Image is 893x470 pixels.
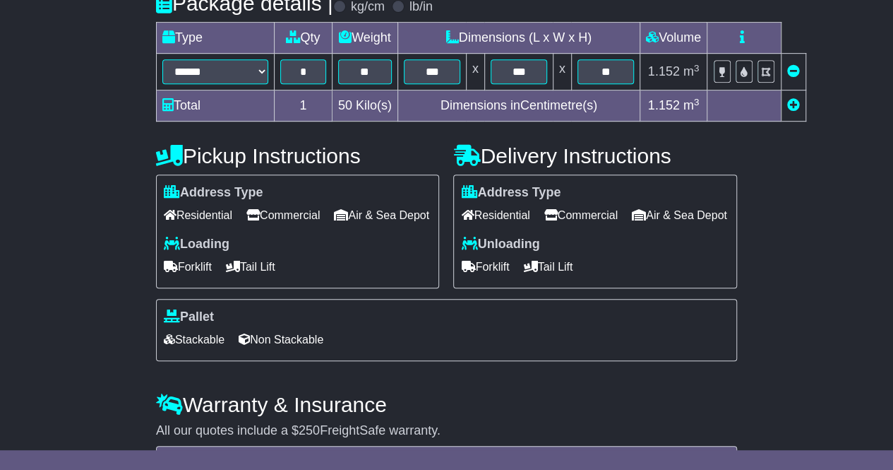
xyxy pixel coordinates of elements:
[156,423,737,439] div: All our quotes include a $ FreightSafe warranty.
[332,90,397,122] td: Kilo(s)
[239,329,323,351] span: Non Stackable
[334,204,429,226] span: Air & Sea Depot
[156,23,274,54] td: Type
[544,204,618,226] span: Commercial
[274,23,332,54] td: Qty
[274,90,332,122] td: 1
[640,23,707,54] td: Volume
[694,97,700,107] sup: 3
[461,204,529,226] span: Residential
[338,98,352,112] span: 50
[787,98,800,112] a: Add new item
[299,423,320,437] span: 250
[164,237,229,252] label: Loading
[683,64,700,78] span: m
[164,310,214,325] label: Pallet
[246,204,320,226] span: Commercial
[164,256,212,278] span: Forklift
[156,90,274,122] td: Total
[683,98,700,112] span: m
[523,256,573,278] span: Tail Lift
[156,144,440,168] h4: Pickup Instructions
[632,204,727,226] span: Air & Sea Depot
[461,185,561,201] label: Address Type
[164,204,232,226] span: Residential
[164,185,263,201] label: Address Type
[156,393,737,416] h4: Warranty & Insurance
[787,64,800,78] a: Remove this item
[461,237,539,252] label: Unloading
[648,64,680,78] span: 1.152
[694,63,700,74] sup: 3
[332,23,397,54] td: Weight
[466,54,484,90] td: x
[648,98,680,112] span: 1.152
[553,54,571,90] td: x
[461,256,509,278] span: Forklift
[453,144,737,168] h4: Delivery Instructions
[397,90,640,122] td: Dimensions in Centimetre(s)
[397,23,640,54] td: Dimensions (L x W x H)
[226,256,275,278] span: Tail Lift
[164,329,224,351] span: Stackable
